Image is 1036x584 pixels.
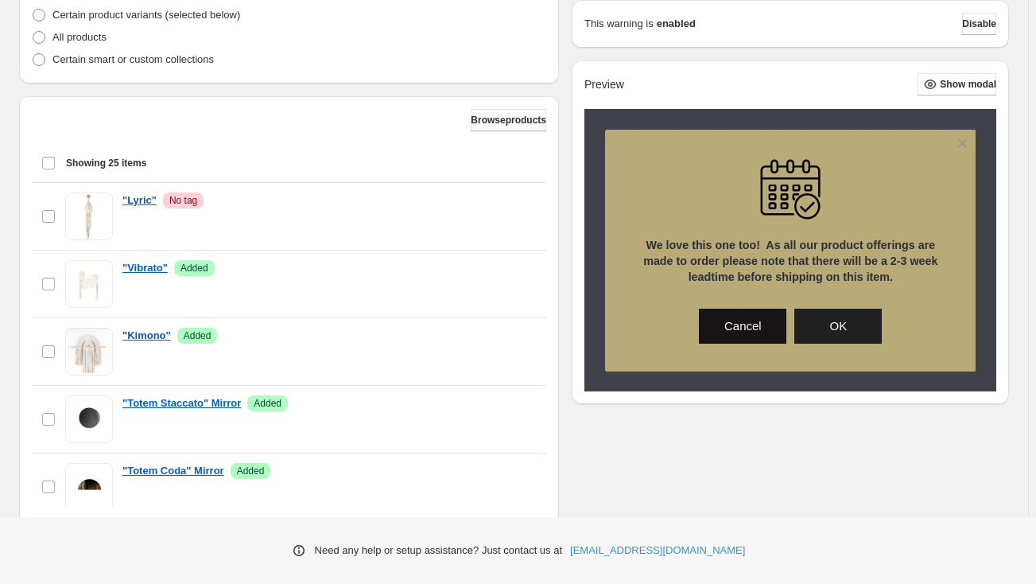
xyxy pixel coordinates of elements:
p: All products [52,29,107,45]
span: Added [237,465,265,477]
button: Disable [962,13,996,35]
span: Browse products [471,114,546,127]
button: OK [794,309,882,344]
strong: enabled [657,16,696,32]
h2: Preview [584,78,624,91]
span: Added [254,397,281,410]
img: "Lyric" [65,193,113,240]
img: "Vibrato" [65,260,113,308]
a: "Vibrato" [122,260,168,276]
span: Added [184,329,211,342]
img: "Kimono" [67,328,111,376]
p: Certain smart or custom collections [52,52,214,68]
p: This warning is [584,16,654,32]
img: "Totem Staccato" Mirror [65,395,113,443]
a: "Totem Coda" Mirror [122,463,224,479]
button: Browseproducts [471,109,546,131]
span: Certain product variants (selected below) [52,9,240,21]
span: No tag [169,194,197,207]
span: Disable [962,18,996,30]
a: [EMAIL_ADDRESS][DOMAIN_NAME] [570,543,745,559]
img: "Totem Coda" Mirror [65,463,113,511]
span: Showing 25 items [66,157,146,169]
span: Added [180,262,208,274]
strong: We love this one too! As all our product offerings are made to order please note that there will ... [643,239,937,283]
a: "Totem Staccato" Mirror [122,395,241,411]
span: Show modal [940,78,996,91]
button: Show modal [918,73,996,95]
a: "Kimono" [122,328,171,344]
button: Cancel [699,309,786,344]
a: "Lyric" [122,193,157,208]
